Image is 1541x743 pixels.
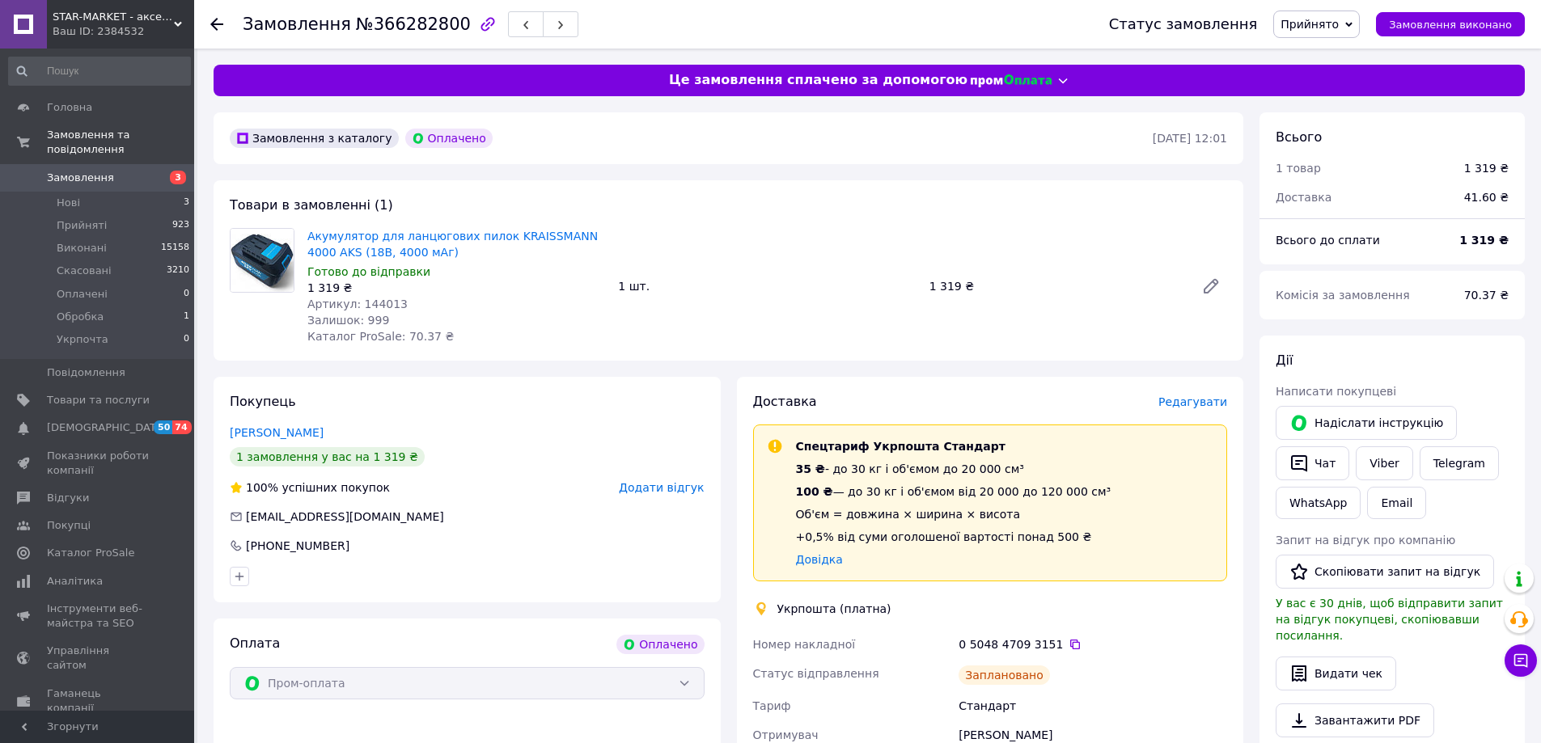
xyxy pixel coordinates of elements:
button: Скопіювати запит на відгук [1276,555,1494,589]
span: 3 [184,196,189,210]
div: Повернутися назад [210,16,223,32]
span: Артикул: 144013 [307,298,408,310]
span: Аналітика [47,574,103,589]
a: [PERSON_NAME] [230,426,324,439]
span: 1 товар [1276,162,1321,175]
div: [PHONE_NUMBER] [244,538,351,554]
span: Товари в замовленні (1) [230,197,393,213]
span: 15158 [161,241,189,255]
div: Оплачено [405,129,493,148]
span: Інструменти веб-майстра та SEO [47,602,150,631]
span: STAR-MARKET - аксесуари, товари для дому, саду, відпочинку та туризму [53,10,174,24]
span: 70.37 ₴ [1464,289,1509,302]
button: Чат з покупцем [1505,644,1537,677]
span: Виконані [57,241,107,255]
div: 0 5048 4709 3151 [959,636,1227,652]
span: Написати покупцеві [1276,385,1396,398]
span: Відгуки [47,491,89,505]
span: Повідомлення [47,365,125,380]
div: Заплановано [959,665,1050,685]
span: Управління сайтом [47,644,150,673]
span: 74 [172,420,191,434]
button: Видати чек [1276,656,1396,690]
div: 1 замовлення у вас на 1 319 ₴ [230,447,425,466]
div: Укрпошта (платна) [773,601,895,617]
span: 923 [172,218,189,233]
a: WhatsApp [1276,487,1361,519]
div: Ваш ID: 2384532 [53,24,194,39]
span: Показники роботи компанії [47,449,150,478]
span: Укрпочта [57,332,108,347]
span: 50 [154,420,172,434]
div: — до 30 кг і об'ємом від 20 000 до 120 000 см³ [796,483,1111,500]
span: Дії [1276,353,1293,368]
span: Готово до відправки [307,265,430,278]
span: 0 [184,287,189,302]
span: Замовлення та повідомлення [47,128,194,157]
button: Замовлення виконано [1376,12,1525,36]
span: 35 ₴ [796,462,825,475]
span: Всього [1276,129,1322,145]
span: Гаманець компанії [47,686,150,716]
span: Додати відгук [619,481,704,494]
span: Каталог ProSale [47,546,134,560]
span: №366282800 [356,15,471,34]
div: 1 шт. [612,275,922,298]
a: Акумулятор для ланцюгових пилок KRAISSMANN 4000 AKS (18В, 4000 мАг) [307,230,598,259]
span: 100% [246,481,278,494]
span: 3210 [167,264,189,278]
span: Статус відправлення [753,667,879,680]
button: Email [1367,487,1426,519]
span: [DEMOGRAPHIC_DATA] [47,420,167,435]
span: Нові [57,196,80,210]
div: 1 319 ₴ [923,275,1188,298]
time: [DATE] 12:01 [1153,132,1227,145]
a: Довідка [796,553,843,566]
span: Запит на відгук про компанію [1276,534,1455,547]
img: Акумулятор для ланцюгових пилок KRAISSMANN 4000 AKS (18В, 4000 мАг) [231,229,294,292]
b: 1 319 ₴ [1459,234,1509,247]
span: Покупці [47,518,91,533]
span: Номер накладної [753,638,856,651]
span: У вас є 30 днів, щоб відправити запит на відгук покупцеві, скопіювавши посилання. [1276,597,1503,642]
div: Об'єм = довжина × ширина × висота [796,506,1111,522]
span: Покупець [230,394,296,409]
span: Оплата [230,635,280,651]
button: Чат [1276,446,1349,480]
span: 0 [184,332,189,347]
span: Головна [47,100,92,115]
span: Прийняті [57,218,107,233]
a: Завантажити PDF [1276,703,1434,737]
a: Viber [1356,446,1412,480]
span: Прийнято [1281,18,1339,31]
a: Telegram [1420,446,1499,480]
span: Скасовані [57,264,112,278]
span: Товари та послуги [47,393,150,407]
input: Пошук [8,57,191,86]
span: Тариф [753,699,791,712]
span: Спецтариф Укрпошта Стандарт [796,440,1005,453]
span: 100 ₴ [796,485,833,498]
div: Оплачено [616,635,704,654]
span: [EMAIL_ADDRESS][DOMAIN_NAME] [246,510,444,523]
span: Отримувач [753,728,819,741]
div: 1 319 ₴ [307,280,605,296]
div: 41.60 ₴ [1454,179,1518,215]
span: 1 [184,310,189,324]
span: Замовлення [243,15,351,34]
div: Стандарт [955,691,1230,720]
span: Замовлення виконано [1389,19,1512,31]
span: Оплачені [57,287,108,302]
div: Статус замовлення [1109,16,1258,32]
button: Надіслати інструкцію [1276,406,1457,440]
span: Замовлення [47,171,114,185]
span: Всього до сплати [1276,234,1380,247]
span: 3 [170,171,186,184]
div: 1 319 ₴ [1464,160,1509,176]
span: Доставка [753,394,817,409]
div: - до 30 кг і об'ємом до 20 000 см³ [796,461,1111,477]
a: Редагувати [1195,270,1227,302]
span: Обробка [57,310,104,324]
div: успішних покупок [230,479,390,496]
span: Залишок: 999 [307,314,389,327]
